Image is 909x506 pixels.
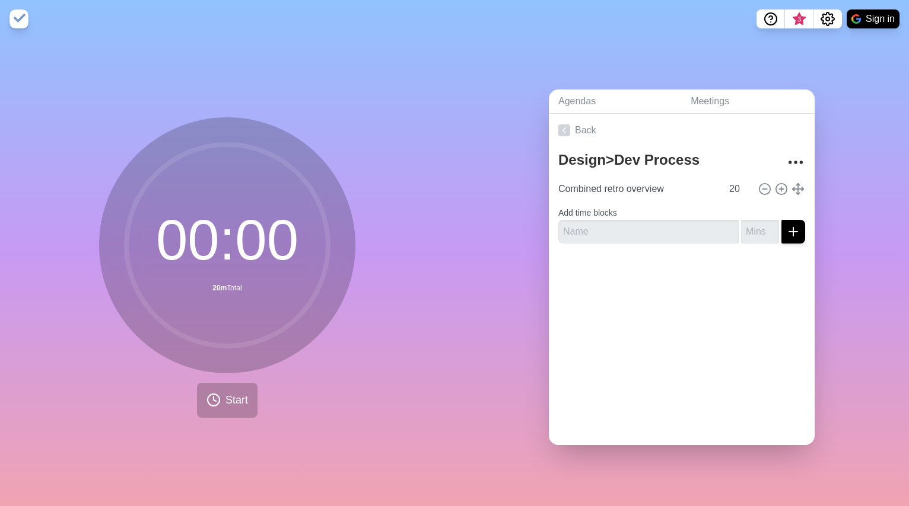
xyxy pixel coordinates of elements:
input: Mins [724,177,753,201]
button: More [784,150,808,174]
input: Name [558,220,739,244]
img: google logo [851,14,861,24]
input: Name [554,177,722,201]
a: Meetings [681,89,815,114]
button: What’s new [785,9,813,28]
span: 3 [794,15,804,24]
img: timeblocks logo [9,9,28,28]
button: Start [197,383,258,418]
button: Help [757,9,785,28]
input: Mins [741,220,779,244]
button: Sign in [847,9,900,28]
a: Back [549,114,815,147]
a: Agendas [549,89,681,114]
button: Settings [813,9,842,28]
label: Add time blocks [558,208,617,217]
span: Start [225,392,248,408]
